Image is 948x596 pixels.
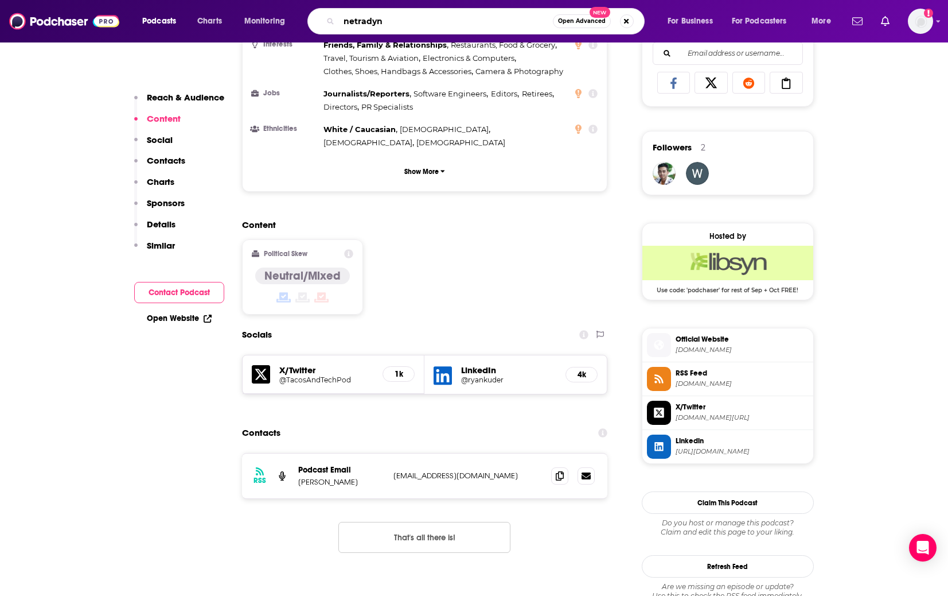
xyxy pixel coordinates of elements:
span: Podcasts [142,13,176,29]
span: , [323,38,448,52]
button: Social [134,134,173,156]
a: @ryankuder [461,376,556,384]
div: Hosted by [642,231,813,241]
h3: RSS [253,476,266,485]
button: open menu [134,12,191,30]
img: weedloversusa [686,162,709,185]
h5: 1k [392,369,405,379]
span: PR Specialists [361,102,413,111]
span: White / Caucasian [323,125,396,134]
span: Followers [653,142,692,153]
button: Nothing here. [338,522,510,553]
h2: Socials [242,324,272,346]
a: Official Website[DOMAIN_NAME] [647,333,809,357]
p: [PERSON_NAME] [298,477,384,487]
button: open menu [660,12,727,30]
button: Open AdvancedNew [553,14,611,28]
span: Do you host or manage this podcast? [642,518,814,528]
span: Official Website [676,334,809,345]
span: tacosandtech.libsyn.com [676,346,809,354]
span: , [323,100,359,114]
a: Libsyn Deal: Use code: 'podchaser' for rest of Sep + Oct FREE! [642,246,813,293]
a: Linkedin[URL][DOMAIN_NAME] [647,435,809,459]
img: Podchaser - Follow, Share and Rate Podcasts [9,10,119,32]
a: Share on Facebook [657,72,690,94]
a: Show notifications dropdown [876,11,894,31]
span: Linkedin [676,436,809,446]
span: Directors [323,102,357,111]
span: Journalists/Reporters [323,89,409,98]
img: moharom4394 [653,162,676,185]
a: RSS Feed[DOMAIN_NAME] [647,367,809,391]
div: 2 [701,142,705,153]
span: Monitoring [244,13,285,29]
span: [DEMOGRAPHIC_DATA] [400,125,489,134]
span: , [451,38,557,52]
a: Show notifications dropdown [848,11,867,31]
span: Software Engineers [413,89,486,98]
button: Show profile menu [908,9,933,34]
button: Show More [252,161,598,182]
span: , [400,123,490,136]
span: RSS Feed [676,368,809,378]
p: Details [147,219,175,230]
img: Libsyn Deal: Use code: 'podchaser' for rest of Sep + Oct FREE! [642,246,813,280]
button: Reach & Audience [134,92,224,113]
span: Logged in as prydell [908,9,933,34]
input: Search podcasts, credits, & more... [339,12,553,30]
h5: 4k [575,370,588,380]
span: , [323,65,473,78]
span: Electronics & Computers [423,53,514,63]
div: Claim and edit this page to your liking. [642,518,814,537]
button: Similar [134,240,175,261]
span: , [413,87,488,100]
button: Claim This Podcast [642,491,814,514]
a: Charts [190,12,229,30]
span: twitter.com/TacosAndTechPod [676,413,809,422]
button: Refresh Feed [642,555,814,578]
span: New [590,7,610,18]
span: More [812,13,831,29]
span: , [491,87,519,100]
button: open menu [803,12,845,30]
span: Editors [491,89,517,98]
span: , [323,87,411,100]
h4: Neutral/Mixed [264,269,341,283]
button: open menu [724,12,803,30]
h3: Ethnicities [252,125,319,133]
h2: Contacts [242,422,280,444]
span: Charts [197,13,222,29]
span: Use code: 'podchaser' for rest of Sep + Oct FREE! [642,280,813,294]
h5: X/Twitter [279,365,374,376]
h2: Political Skew [264,250,307,258]
p: [EMAIL_ADDRESS][DOMAIN_NAME] [393,471,543,481]
button: Charts [134,176,174,198]
span: Friends, Family & Relationships [323,40,447,49]
svg: Add a profile image [924,9,933,18]
span: Restaurants, Food & Grocery [451,40,555,49]
span: , [323,123,397,136]
span: X/Twitter [676,402,809,412]
p: Sponsors [147,198,185,208]
div: Search followers [653,42,803,65]
span: [DEMOGRAPHIC_DATA] [416,138,505,147]
p: Reach & Audience [147,92,224,103]
p: Contacts [147,155,185,166]
p: Podcast Email [298,465,384,475]
h5: @TacosAndTechPod [279,376,374,384]
a: Open Website [147,314,212,323]
span: , [522,87,554,100]
span: For Podcasters [732,13,787,29]
span: https://www.linkedin.com/in/ryankuder [676,447,809,456]
span: Travel, Tourism & Aviation [323,53,419,63]
input: Email address or username... [662,42,793,64]
span: Open Advanced [558,18,606,24]
a: Copy Link [770,72,803,94]
span: , [323,136,414,149]
h5: LinkedIn [461,365,556,376]
h3: Jobs [252,90,319,97]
